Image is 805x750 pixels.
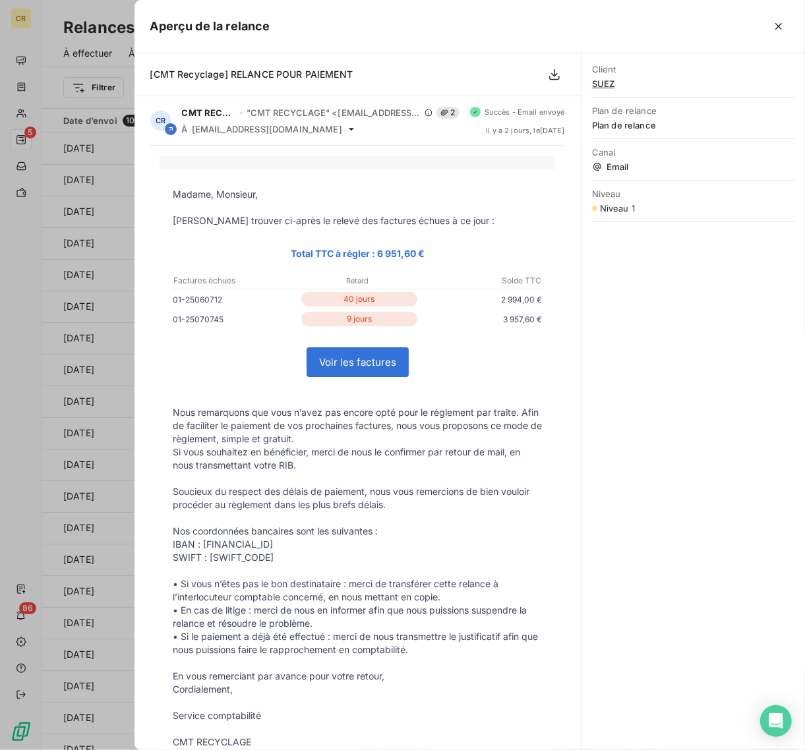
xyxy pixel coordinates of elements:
[173,736,542,749] p: CMT RECYCLAGE
[301,312,418,326] p: 9 jours
[182,107,235,118] span: CMT RECYCLAGE
[173,485,542,511] p: Soucieux du respect des délais de paiement, nous vous remercions de bien vouloir procéder au règl...
[173,446,542,472] p: Si vous souhaitez en bénéficier, merci de nous le confirmer par retour de mail, en nous transmett...
[592,161,794,172] span: Email
[173,246,542,261] p: Total TTC à régler : 6 951,60 €
[192,124,342,134] span: [EMAIL_ADDRESS][DOMAIN_NAME]
[592,188,794,199] span: Niveau
[173,293,298,306] p: 01-25060712
[420,312,542,326] p: 3 957,60 €
[592,120,794,130] span: Plan de relance
[173,683,542,696] p: Cordialement,
[436,107,460,119] span: 2
[486,127,565,134] span: il y a 2 jours , le [DATE]
[173,604,542,630] p: • En cas de litige : merci de nous en informer afin que nous puissions suspendre la relance et ré...
[592,64,794,74] span: Client
[150,110,171,131] div: CR
[239,109,243,117] span: -
[173,709,542,722] p: Service comptabilité
[307,348,408,376] a: Voir les factures
[420,293,542,306] p: 2 994,00 €
[173,577,542,604] p: • Si vous n’êtes pas le bon destinataire : merci de transférer cette relance à l’interlocuteur co...
[173,188,542,201] p: Madame, Monsieur,
[485,108,565,116] span: Succès - Email envoyé
[600,203,635,214] span: Niveau 1
[297,275,419,287] p: Retard
[592,78,794,89] span: SUEZ
[592,105,794,116] span: Plan de relance
[173,214,542,227] p: [PERSON_NAME] trouver ci-après le relevé des factures échues à ce jour :
[173,406,542,446] p: Nous remarquons que vous n’avez pas encore opté pour le règlement par traite. Afin de faciliter l...
[301,292,418,306] p: 40 jours
[760,705,792,737] div: Open Intercom Messenger
[173,551,542,564] p: SWIFT : [SWIFT_CODE]
[419,275,541,287] p: Solde TTC
[173,670,542,683] p: En vous remerciant par avance pour votre retour,
[150,69,353,80] span: [CMT Recyclage] RELANCE POUR PAIEMENT
[592,147,794,158] span: Canal
[173,525,542,538] p: Nos coordonnées bancaires sont les suivantes :
[182,124,188,134] span: À
[173,538,542,551] p: IBAN : [FINANCIAL_ID]
[173,312,298,326] p: 01-25070745
[173,275,295,287] p: Factures échues
[247,107,421,118] span: "CMT RECYCLAGE" <[EMAIL_ADDRESS][DOMAIN_NAME]>
[173,630,542,656] p: • Si le paiement a déjà été effectué : merci de nous transmettre le justificatif afin que nous pu...
[150,17,270,36] h5: Aperçu de la relance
